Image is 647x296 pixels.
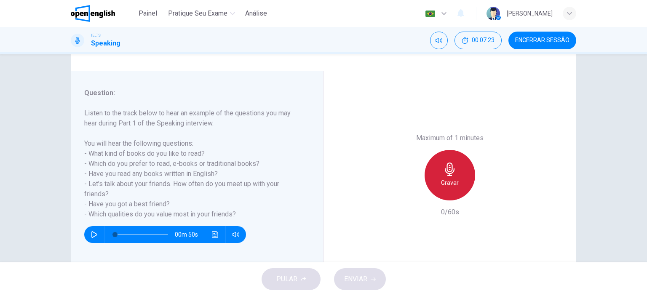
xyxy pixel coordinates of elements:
[441,178,459,188] h6: Gravar
[175,226,205,243] span: 00m 50s
[139,8,157,19] span: Painel
[425,150,475,200] button: Gravar
[507,8,553,19] div: [PERSON_NAME]
[508,32,576,49] button: Encerrar Sessão
[168,8,227,19] span: Pratique seu exame
[71,5,115,22] img: OpenEnglish logo
[455,32,502,49] button: 00:07:23
[84,88,299,98] h6: Question :
[430,32,448,49] div: Silenciar
[487,7,500,20] img: Profile picture
[515,37,569,44] span: Encerrar Sessão
[84,108,299,219] h6: Listen to the track below to hear an example of the questions you may hear during Part 1 of the S...
[91,38,120,48] h1: Speaking
[242,6,270,21] button: Análise
[165,6,238,21] button: Pratique seu exame
[425,11,436,17] img: pt
[209,226,222,243] button: Clique para ver a transcrição do áudio
[416,133,484,143] h6: Maximum of 1 minutes
[134,6,161,21] button: Painel
[245,8,267,19] span: Análise
[441,207,459,217] h6: 0/60s
[71,5,134,22] a: OpenEnglish logo
[455,32,502,49] div: Esconder
[91,32,101,38] span: IELTS
[472,37,495,44] span: 00:07:23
